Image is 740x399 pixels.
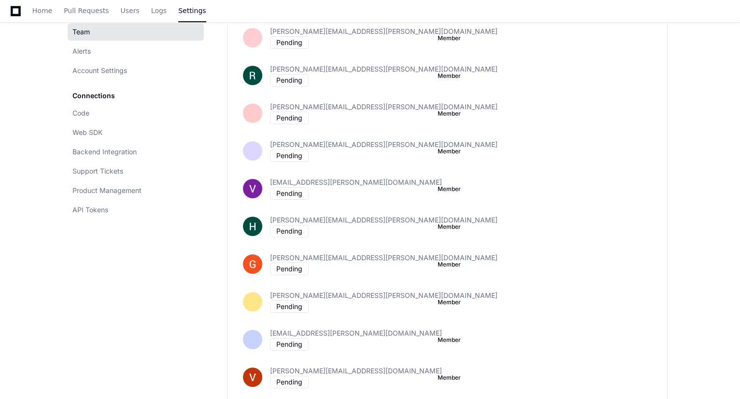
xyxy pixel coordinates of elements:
span: Users [121,8,140,14]
span: Logs [151,8,167,14]
button: Member [438,110,461,118]
div: Pending [270,300,309,313]
span: Pull Requests [64,8,109,14]
img: ACg8ocL5QHWGOrZ7VCeM6yIwfYNu5gNNNX2S5GdWaMHKt42bcvsY0A=s96-c [243,368,262,387]
button: Member [438,223,461,231]
button: Member [438,34,461,42]
span: Support Tickets [72,166,123,176]
span: [PERSON_NAME][EMAIL_ADDRESS][PERSON_NAME][DOMAIN_NAME] [270,291,498,300]
span: Web SDK [72,128,102,137]
span: Team [72,27,90,37]
button: Member [438,148,461,155]
a: API Tokens [68,201,204,219]
a: Account Settings [68,62,204,79]
button: Member [438,72,461,80]
span: [PERSON_NAME][EMAIL_ADDRESS][PERSON_NAME][DOMAIN_NAME] [270,215,498,225]
span: [PERSON_NAME][EMAIL_ADDRESS][PERSON_NAME][DOMAIN_NAME] [270,64,498,74]
a: Backend Integration [68,143,204,161]
span: [PERSON_NAME][EMAIL_ADDRESS][PERSON_NAME][DOMAIN_NAME] [270,27,498,36]
a: Team [68,23,204,41]
div: Pending [270,36,309,49]
a: Web SDK [68,124,204,141]
span: Account Settings [72,66,127,75]
span: [EMAIL_ADDRESS][PERSON_NAME][DOMAIN_NAME] [270,177,442,187]
img: ACg8ocJ5v1m-DlVA6pFyE_8gD2epB3Eo6se5iOmv5XI-sHdFLB0cWg=s96-c [243,217,262,236]
span: API Tokens [72,205,108,215]
button: Member [438,336,461,344]
div: Pending [270,187,309,200]
span: [PERSON_NAME][EMAIL_ADDRESS][PERSON_NAME][DOMAIN_NAME] [270,140,498,149]
button: Member [438,185,461,193]
div: Pending [270,74,309,87]
div: Pending [270,263,309,275]
span: Home [32,8,52,14]
span: [EMAIL_ADDRESS][PERSON_NAME][DOMAIN_NAME] [270,328,442,338]
div: Pending [270,112,309,124]
a: Alerts [68,43,204,60]
button: Member [438,261,461,268]
div: Pending [270,338,309,351]
button: Member [438,298,461,306]
span: [PERSON_NAME][EMAIL_ADDRESS][DOMAIN_NAME] [270,366,442,376]
span: Backend Integration [72,147,137,157]
span: [PERSON_NAME][EMAIL_ADDRESS][PERSON_NAME][DOMAIN_NAME] [270,102,498,112]
a: Product Management [68,182,204,199]
a: Support Tickets [68,163,204,180]
span: Settings [178,8,206,14]
img: ACg8ocIPcjzHIqFHb8K5NXwoMMYNW14ay_Q_j4qgYlRL-V6NWdrq2A=s96-c [243,179,262,198]
a: Code [68,104,204,122]
button: Member [438,374,461,382]
span: Alerts [72,46,91,56]
img: ACg8ocLOkjaffgdRemQwTJAWG7HjiL-2xsfb2G-v-wGre9UNq_6rMg=s96-c [243,66,262,85]
span: Code [72,108,89,118]
div: Pending [270,225,309,237]
span: Product Management [72,186,142,195]
span: [PERSON_NAME][EMAIL_ADDRESS][PERSON_NAME][DOMAIN_NAME] [270,253,498,263]
div: Pending [270,376,309,388]
div: Pending [270,149,309,162]
img: ACg8ocJBA8kmndZ1a29Emktv9iw5x4nso5cG0dyk6RyBzHeY0WK1vQ=s96-c [243,254,262,274]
